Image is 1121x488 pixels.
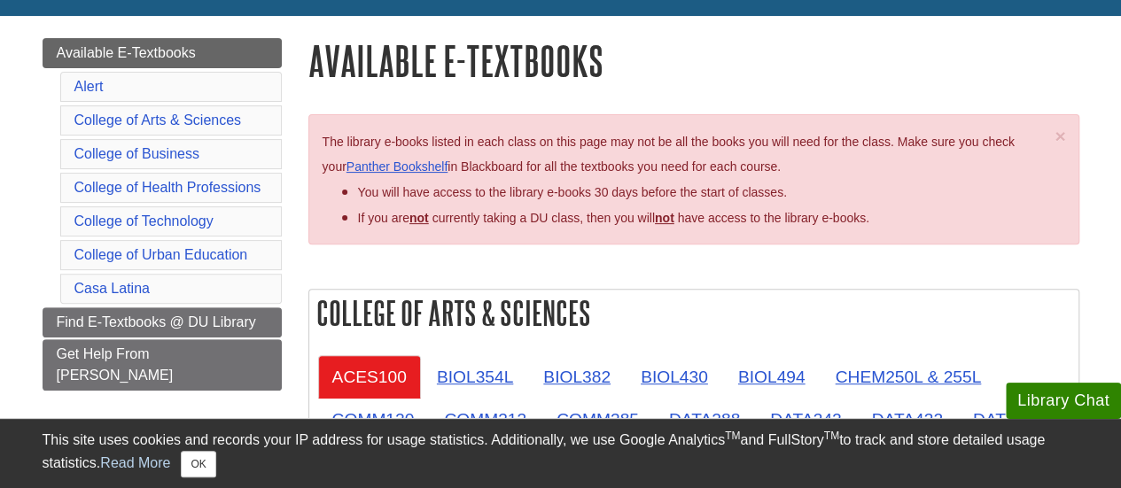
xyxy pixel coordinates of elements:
a: BIOL430 [627,355,722,399]
a: Read More [100,455,170,470]
a: BIOL354L [423,355,527,399]
a: College of Business [74,146,199,161]
span: The library e-books listed in each class on this page may not be all the books you will need for ... [323,135,1015,174]
span: Find E-Textbooks @ DU Library [57,314,256,329]
button: Library Chat [1006,383,1121,419]
a: Find E-Textbooks @ DU Library [43,307,282,337]
a: COMM120 [318,398,429,441]
h2: College of Arts & Sciences [309,290,1078,337]
a: CHEM250L & 255L [821,355,995,399]
sup: TM [824,430,839,442]
a: Casa Latina [74,281,150,296]
a: College of Technology [74,213,214,229]
span: × [1055,126,1065,146]
u: not [655,211,674,225]
div: This site uses cookies and records your IP address for usage statistics. Additionally, we use Goo... [43,430,1079,477]
a: College of Health Professions [74,180,261,195]
h1: Available E-Textbooks [308,38,1079,83]
span: You will have access to the library e-books 30 days before the start of classes. [358,185,787,199]
a: Get Help From [PERSON_NAME] [43,339,282,391]
a: College of Urban Education [74,247,248,262]
a: DATA288 [655,398,754,441]
a: College of Arts & Sciences [74,112,242,128]
a: Panther Bookshelf [346,159,448,174]
button: Close [1055,127,1065,145]
a: BIOL382 [529,355,625,399]
a: COMM313 [430,398,541,441]
a: Available E-Textbooks [43,38,282,68]
span: Available E-Textbooks [57,45,196,60]
strong: not [409,211,429,225]
span: If you are currently taking a DU class, then you will have access to the library e-books. [358,211,869,225]
a: ACES100 [318,355,421,399]
a: DATA432 [857,398,956,441]
sup: TM [725,430,740,442]
button: Close [181,451,215,477]
a: DATA342 [756,398,855,441]
a: COMM385 [542,398,653,441]
a: BIOL494 [724,355,820,399]
a: Alert [74,79,104,94]
span: Get Help From [PERSON_NAME] [57,346,174,383]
